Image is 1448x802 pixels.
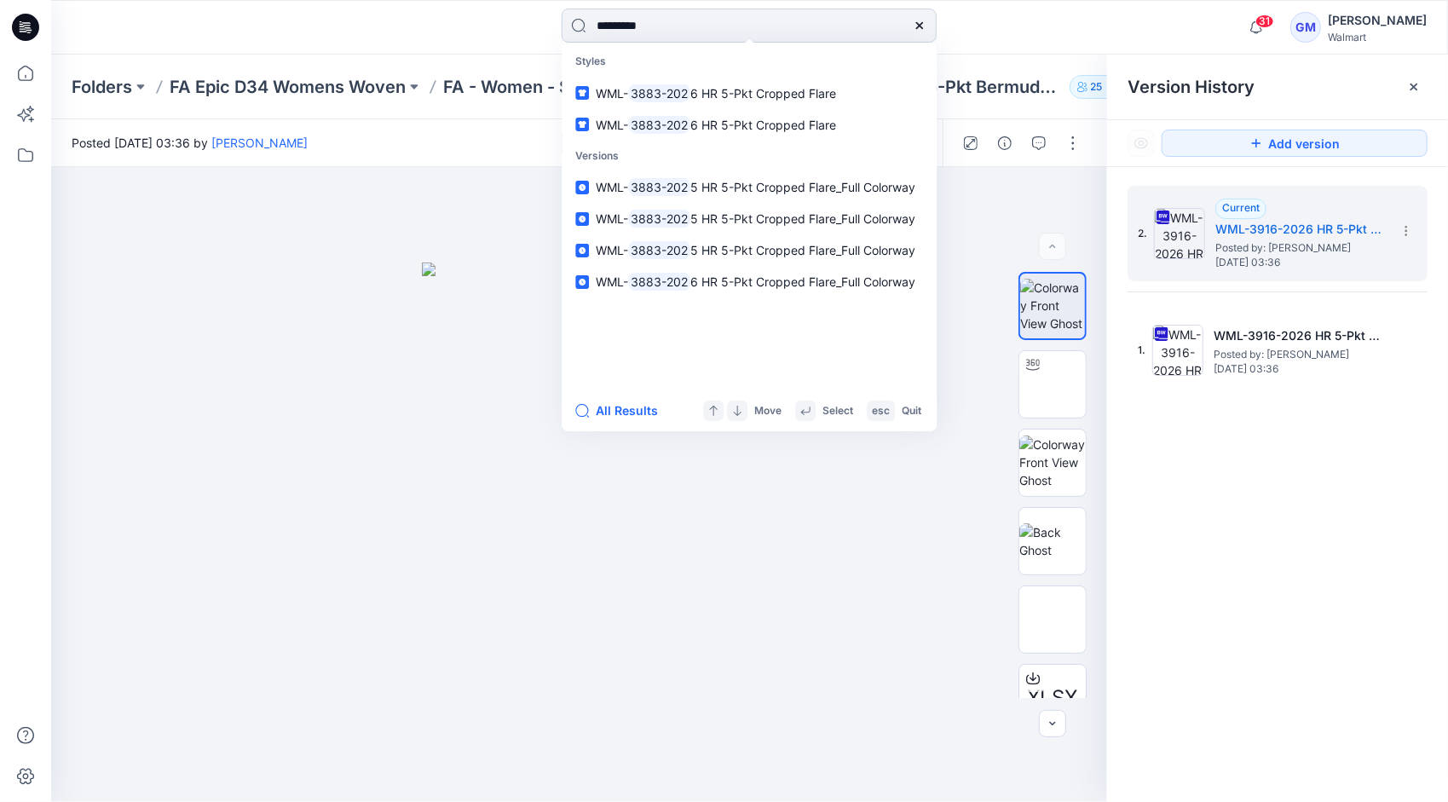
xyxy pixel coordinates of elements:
span: Posted [DATE] 03:36 by [72,134,308,152]
mark: 3883-202 [628,115,690,135]
span: XLSX [1028,683,1078,713]
span: 5 HR 5-Pkt Cropped Flare_Full Colorway [690,243,915,257]
span: WML- [596,243,628,257]
p: Versions [565,141,933,172]
span: [DATE] 03:36 [1215,257,1386,268]
span: 6 HR 5-Pkt Cropped Flare [690,118,836,132]
mark: 3883-202 [628,84,690,103]
span: Version History [1128,77,1255,97]
p: Move [754,402,782,420]
span: 6 HR 5-Pkt Cropped Flare [690,86,836,101]
a: [PERSON_NAME] [211,136,308,150]
p: Styles [565,46,933,78]
a: WML-3883-2026 HR 5-Pkt Cropped Flare_Full Colorway [565,266,933,297]
mark: 3883-202 [628,272,690,291]
mark: 3883-202 [628,240,690,260]
button: 25 [1070,75,1124,99]
img: Colorway Front View Ghost [1020,279,1085,332]
span: WML- [596,180,628,194]
div: GM [1290,12,1321,43]
p: esc [872,402,890,420]
span: Posted by: Gayan Mahawithanalage [1214,346,1384,363]
span: 1. [1138,343,1145,358]
img: Back Ghost [1019,523,1086,559]
a: WML-3883-2025 HR 5-Pkt Cropped Flare_Full Colorway [565,171,933,203]
span: Current [1222,201,1260,214]
span: Posted by: Gayan Mahawithanalage [1215,239,1386,257]
span: WML- [596,118,628,132]
span: 2. [1138,226,1147,241]
span: 5 HR 5-Pkt Cropped Flare_Full Colorway [690,211,915,226]
span: WML- [596,274,628,289]
a: WML-3883-2025 HR 5-Pkt Cropped Flare_Full Colorway [565,234,933,266]
img: WML-3916-2026 HR 5-Pkt Bermuda Short w Crease_Softsilver [1152,325,1203,376]
img: Colorway Front View Ghost [1019,436,1086,489]
span: WML- [596,211,628,226]
div: Walmart [1328,31,1427,43]
mark: 3883-202 [628,209,690,228]
a: FA - Women - S2 26 Woven Board [443,75,719,99]
a: WML-3883-2025 HR 5-Pkt Cropped Flare_Full Colorway [565,203,933,234]
p: Select [822,402,853,420]
p: 25 [1091,78,1103,96]
button: Add version [1162,130,1428,157]
span: [DATE] 03:36 [1214,363,1384,375]
h5: WML-3916-2026 HR 5-Pkt Bermuda Short w Crease_Full Colorway [1215,219,1386,239]
img: WML-3916-2026 HR 5-Pkt Bermuda Short w Crease_Full Colorway [1154,208,1205,259]
a: FA Epic D34 Womens Woven [170,75,406,99]
span: WML- [596,86,628,101]
span: 6 HR 5-Pkt Cropped Flare_Full Colorway [690,274,915,289]
a: WML-3883-2026 HR 5-Pkt Cropped Flare [565,109,933,141]
div: [PERSON_NAME] [1328,10,1427,31]
span: 31 [1255,14,1274,28]
mark: 3883-202 [628,177,690,197]
a: WML-3883-2026 HR 5-Pkt Cropped Flare [565,78,933,109]
button: All Results [575,401,669,421]
span: 5 HR 5-Pkt Cropped Flare_Full Colorway [690,180,915,194]
p: Quit [902,402,921,420]
button: Details [991,130,1018,157]
button: Close [1407,80,1421,94]
a: Folders [72,75,132,99]
button: Show Hidden Versions [1128,130,1155,157]
h5: WML-3916-2026 HR 5-Pkt Bermuda Short w Crease_Softsilver [1214,326,1384,346]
